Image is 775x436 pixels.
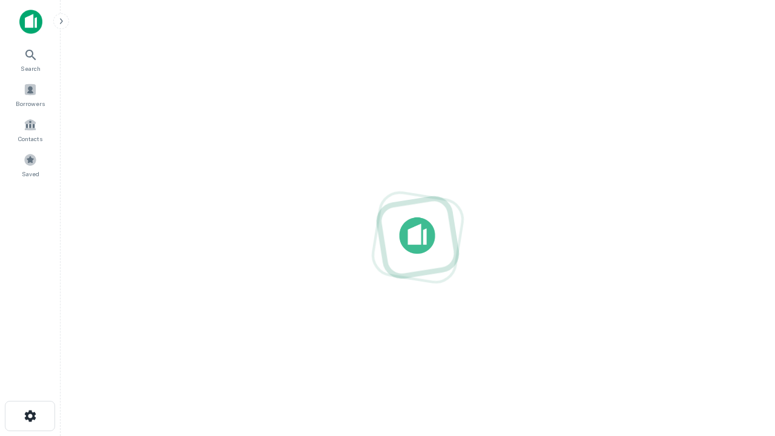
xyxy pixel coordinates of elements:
img: capitalize-icon.png [19,10,42,34]
a: Saved [4,148,57,181]
span: Saved [22,169,39,179]
span: Borrowers [16,99,45,108]
a: Borrowers [4,78,57,111]
span: Contacts [18,134,42,144]
iframe: Chat Widget [714,339,775,397]
span: Search [21,64,41,73]
a: Contacts [4,113,57,146]
a: Search [4,43,57,76]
